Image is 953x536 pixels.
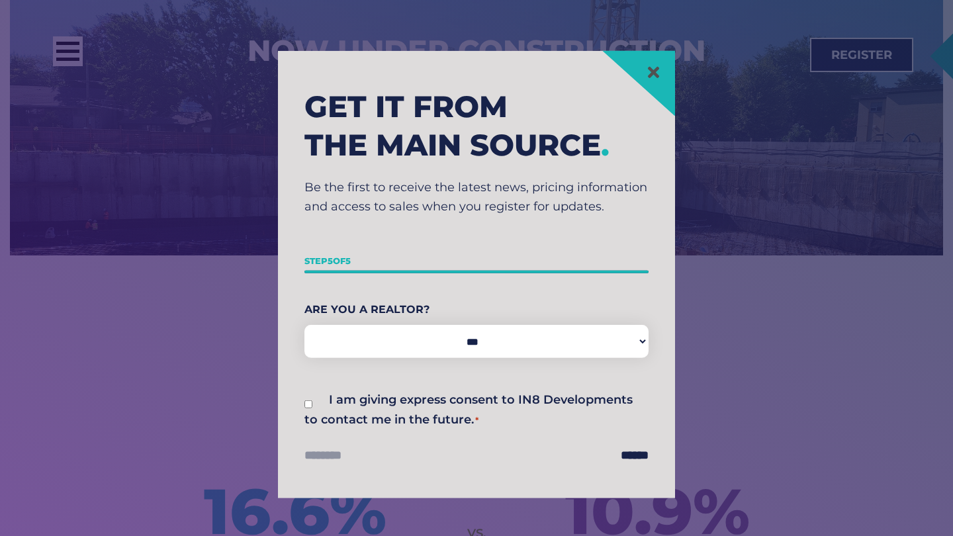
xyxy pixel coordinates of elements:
[304,251,649,271] p: Step of
[304,300,649,320] label: Are You A Realtor?
[304,87,649,164] h2: Get it from the main source
[345,255,351,265] span: 5
[304,392,633,427] label: I am giving express consent to IN8 Developments to contact me in the future.
[304,177,649,216] p: Be the first to receive the latest news, pricing information and access to sales when you registe...
[601,126,610,163] span: .
[328,255,333,265] span: 5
